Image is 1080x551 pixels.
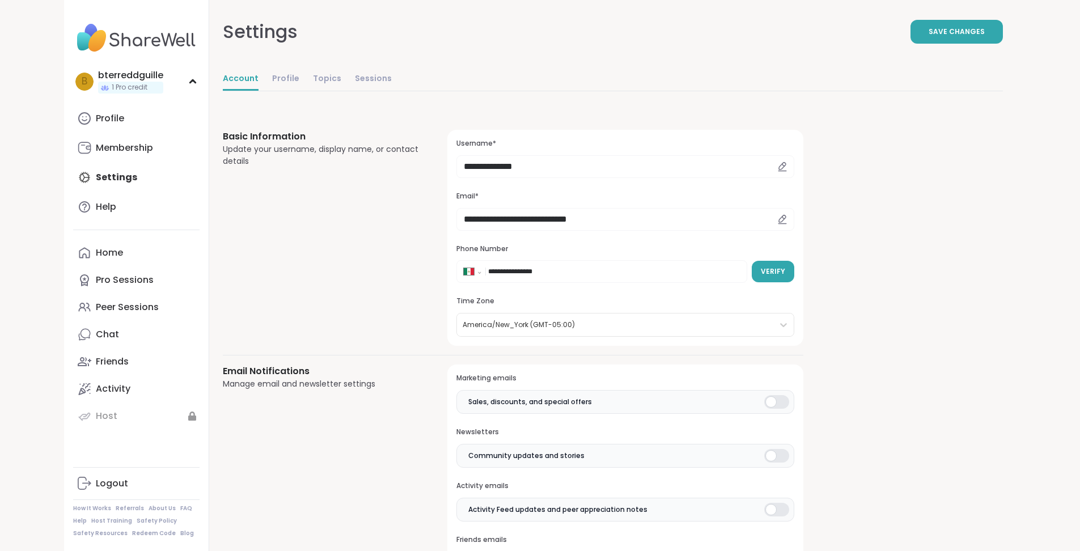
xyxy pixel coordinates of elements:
a: Friends [73,348,200,375]
a: Topics [313,68,341,91]
div: Host [96,410,117,422]
a: Sessions [355,68,392,91]
h3: Basic Information [223,130,421,143]
a: About Us [149,505,176,512]
div: Profile [96,112,124,125]
h3: Username* [456,139,794,149]
h3: Activity emails [456,481,794,491]
h3: Time Zone [456,296,794,306]
a: Account [223,68,259,91]
a: Profile [272,68,299,91]
a: How It Works [73,505,111,512]
div: Chat [96,328,119,341]
div: Membership [96,142,153,154]
span: Sales, discounts, and special offers [468,397,592,407]
h3: Marketing emails [456,374,794,383]
div: Update your username, display name, or contact details [223,143,421,167]
div: Friends [96,355,129,368]
div: Settings [223,18,298,45]
a: Redeem Code [132,529,176,537]
div: Activity [96,383,130,395]
span: Save Changes [929,27,985,37]
a: Profile [73,105,200,132]
a: Membership [73,134,200,162]
a: Pro Sessions [73,266,200,294]
a: Safety Policy [137,517,177,525]
button: Verify [752,261,794,282]
a: Help [73,193,200,221]
a: Referrals [116,505,144,512]
h3: Newsletters [456,427,794,437]
span: Activity Feed updates and peer appreciation notes [468,505,647,515]
a: Peer Sessions [73,294,200,321]
a: FAQ [180,505,192,512]
h3: Phone Number [456,244,794,254]
div: Help [96,201,116,213]
div: Logout [96,477,128,490]
a: Logout [73,470,200,497]
h3: Friends emails [456,535,794,545]
div: bterreddguille [98,69,163,82]
div: Home [96,247,123,259]
a: Blog [180,529,194,537]
a: Host Training [91,517,132,525]
a: Host [73,402,200,430]
span: 1 Pro credit [112,83,147,92]
a: Activity [73,375,200,402]
div: Manage email and newsletter settings [223,378,421,390]
a: Chat [73,321,200,348]
h3: Email* [456,192,794,201]
div: Peer Sessions [96,301,159,313]
img: ShareWell Nav Logo [73,18,200,58]
span: Community updates and stories [468,451,585,461]
div: Pro Sessions [96,274,154,286]
a: Help [73,517,87,525]
a: Safety Resources [73,529,128,537]
span: Verify [761,266,785,277]
a: Home [73,239,200,266]
button: Save Changes [910,20,1003,44]
h3: Email Notifications [223,364,421,378]
span: b [82,74,87,89]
